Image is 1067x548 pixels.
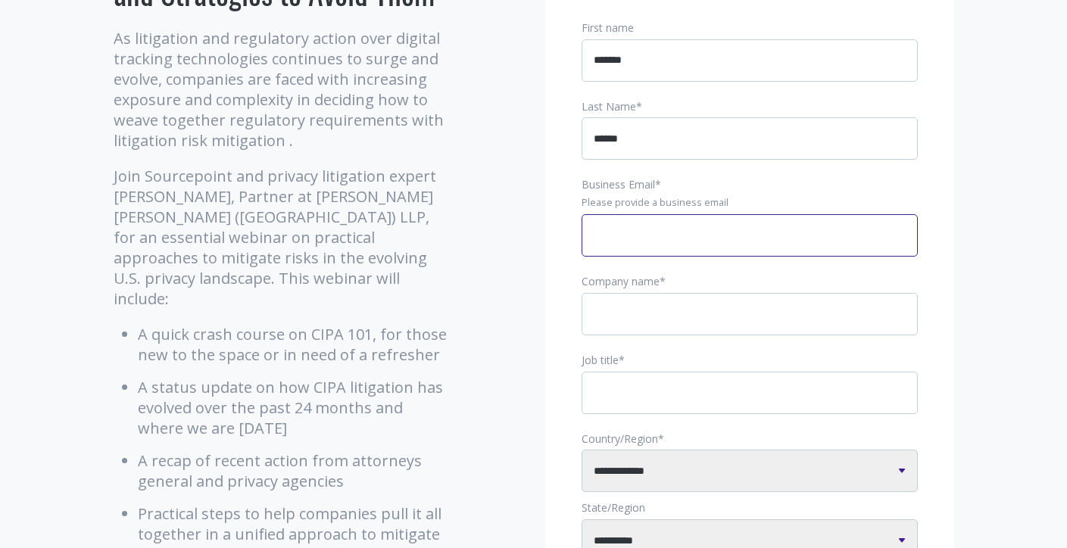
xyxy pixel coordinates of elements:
[582,196,918,210] legend: Please provide a business email
[138,450,451,491] li: A recap of recent action from attorneys general and privacy agencies
[582,274,660,288] span: Company name
[138,324,451,365] li: A quick crash course on CIPA 101, for those new to the space or in need of a refresher
[582,99,636,114] span: Last Name
[582,177,655,191] span: Business Email
[582,500,645,515] span: State/Region
[114,166,451,309] p: Join Sourcepoint and privacy litigation expert [PERSON_NAME], Partner at [PERSON_NAME] [PERSON_NA...
[138,377,451,438] li: A status update on how CIPA litigation has evolved over the past 24 months and where we are [DATE]
[582,353,619,367] span: Job title
[114,28,451,151] p: As litigation and regulatory action over digital tracking technologies continues to surge and evo...
[582,20,634,35] span: First name
[582,431,658,446] span: Country/Region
